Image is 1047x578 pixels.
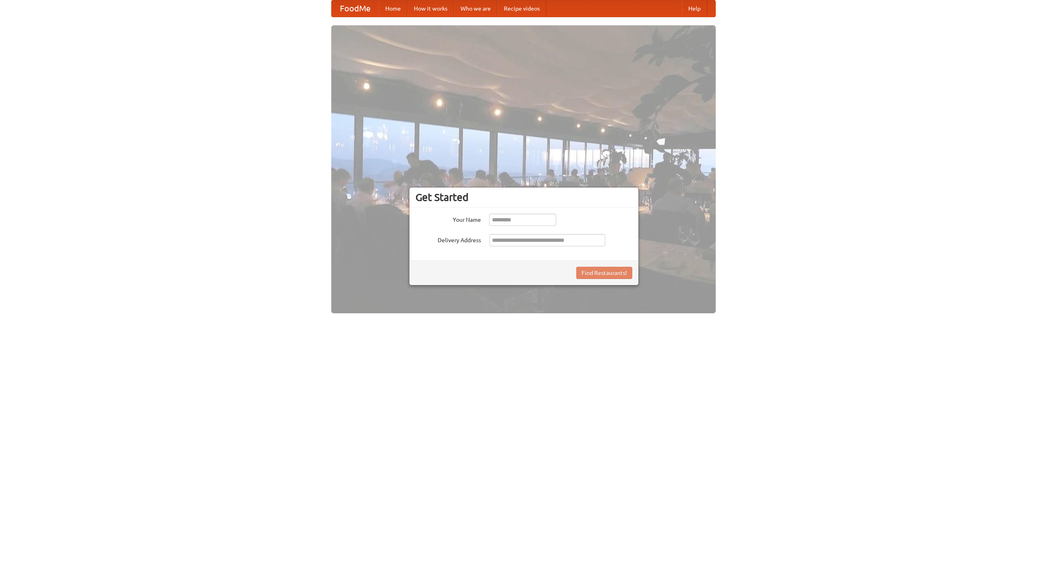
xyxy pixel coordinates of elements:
a: Who we are [454,0,497,17]
a: How it works [407,0,454,17]
label: Your Name [416,214,481,224]
a: FoodMe [332,0,379,17]
button: Find Restaurants! [576,267,632,279]
h3: Get Started [416,191,632,203]
a: Help [682,0,707,17]
a: Home [379,0,407,17]
a: Recipe videos [497,0,546,17]
label: Delivery Address [416,234,481,244]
